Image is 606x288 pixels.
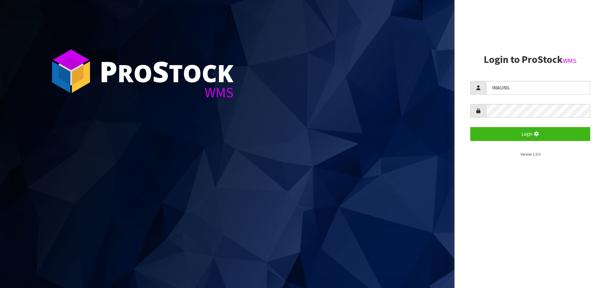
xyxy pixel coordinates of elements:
input: Username [486,81,590,95]
div: WMS [99,85,234,100]
img: ProStock Cube [47,47,95,95]
button: Login [470,127,590,141]
span: S [152,52,169,90]
div: ro tock [99,57,234,85]
small: WMS [563,57,577,65]
small: Version 1.0.0 [520,152,540,156]
span: P [99,52,117,90]
h2: Login to ProStock [470,54,590,65]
